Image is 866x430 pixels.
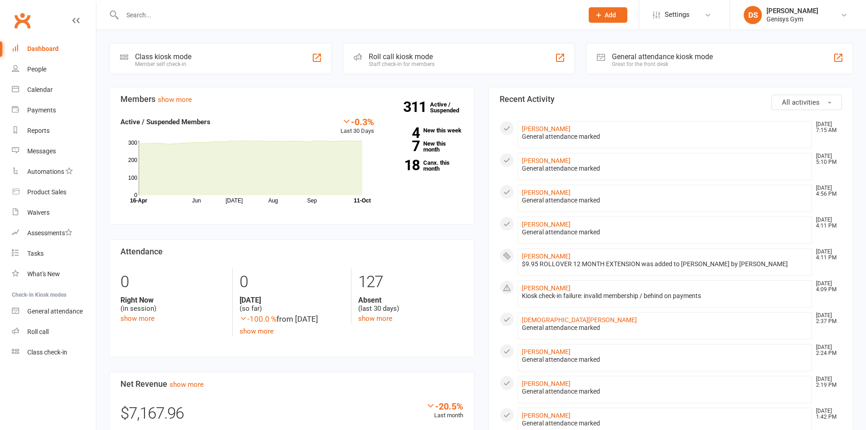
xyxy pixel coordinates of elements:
[12,39,96,59] a: Dashboard
[120,379,463,389] h3: Net Revenue
[766,7,818,15] div: [PERSON_NAME]
[12,243,96,264] a: Tasks
[388,126,420,140] strong: 4
[522,197,808,204] div: General attendance marked
[27,168,64,175] div: Automations
[522,348,571,355] a: [PERSON_NAME]
[811,344,841,356] time: [DATE] 2:24 PM
[811,217,841,229] time: [DATE] 4:11 PM
[522,292,808,300] div: Kiosk check-in failure: invalid membership / behind on payments
[340,116,374,136] div: Last 30 Days
[522,324,808,332] div: General attendance marked
[522,356,808,364] div: General attendance marked
[522,380,571,387] a: [PERSON_NAME]
[426,401,463,420] div: Last month
[340,116,374,126] div: -0.3%
[12,342,96,363] a: Class kiosk mode
[358,296,463,313] div: (last 30 days)
[811,185,841,197] time: [DATE] 4:56 PM
[811,376,841,388] time: [DATE] 2:19 PM
[522,157,571,164] a: [PERSON_NAME]
[522,316,637,324] a: [DEMOGRAPHIC_DATA][PERSON_NAME]
[612,61,713,67] div: Great for the front desk
[522,165,808,172] div: General attendance marked
[27,270,60,278] div: What's New
[12,322,96,342] a: Roll call
[27,66,46,73] div: People
[240,327,274,335] a: show more
[27,229,72,237] div: Assessments
[522,420,808,427] div: General attendance marked
[358,296,463,304] strong: Absent
[358,314,392,323] a: show more
[120,9,577,21] input: Search...
[500,95,842,104] h3: Recent Activity
[27,147,56,155] div: Messages
[12,182,96,202] a: Product Sales
[12,100,96,121] a: Payments
[811,121,841,133] time: [DATE] 7:15 AM
[27,250,44,257] div: Tasks
[240,268,344,296] div: 0
[12,162,96,182] a: Automations
[170,380,204,389] a: show more
[12,223,96,243] a: Assessments
[27,209,50,216] div: Waivers
[811,249,841,261] time: [DATE] 4:11 PM
[27,45,59,52] div: Dashboard
[12,264,96,284] a: What's New
[388,141,463,152] a: 7New this month
[12,59,96,80] a: People
[158,96,192,104] a: show more
[27,86,53,93] div: Calendar
[388,139,420,153] strong: 7
[388,160,463,172] a: 18Canx. this month
[12,301,96,322] a: General attendance kiosk mode
[388,158,420,172] strong: 18
[522,412,571,419] a: [PERSON_NAME]
[388,127,463,133] a: 4New this week
[120,95,463,104] h3: Members
[771,95,842,110] button: All activities
[522,260,808,268] div: $9.95 ROLLOVER 12 MONTH EXTENSION was added to [PERSON_NAME] by [PERSON_NAME]
[12,80,96,100] a: Calendar
[120,118,210,126] strong: Active / Suspended Members
[369,52,435,61] div: Roll call kiosk mode
[120,268,225,296] div: 0
[12,202,96,223] a: Waivers
[12,141,96,162] a: Messages
[120,296,225,313] div: (in session)
[240,314,276,324] span: -100.0 %
[12,121,96,141] a: Reports
[27,106,56,114] div: Payments
[240,296,344,304] strong: [DATE]
[403,100,430,114] strong: 311
[27,127,50,134] div: Reports
[811,153,841,165] time: [DATE] 5:10 PM
[135,52,191,61] div: Class kiosk mode
[27,328,49,335] div: Roll call
[782,98,820,106] span: All activities
[426,401,463,411] div: -20.5%
[430,95,470,120] a: 311Active / Suspended
[358,268,463,296] div: 127
[522,133,808,141] div: General attendance marked
[811,313,841,324] time: [DATE] 2:37 PM
[522,189,571,196] a: [PERSON_NAME]
[120,314,155,323] a: show more
[369,61,435,67] div: Staff check-in for members
[612,52,713,61] div: General attendance kiosk mode
[522,284,571,292] a: [PERSON_NAME]
[522,228,808,236] div: General attendance marked
[589,7,627,23] button: Add
[811,408,841,420] time: [DATE] 1:42 PM
[522,221,571,228] a: [PERSON_NAME]
[135,61,191,67] div: Member self check-in
[766,15,818,23] div: Genisys Gym
[27,188,66,196] div: Product Sales
[744,6,762,24] div: DS
[120,247,463,256] h3: Attendance
[240,313,344,325] div: from [DATE]
[522,125,571,132] a: [PERSON_NAME]
[240,296,344,313] div: (so far)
